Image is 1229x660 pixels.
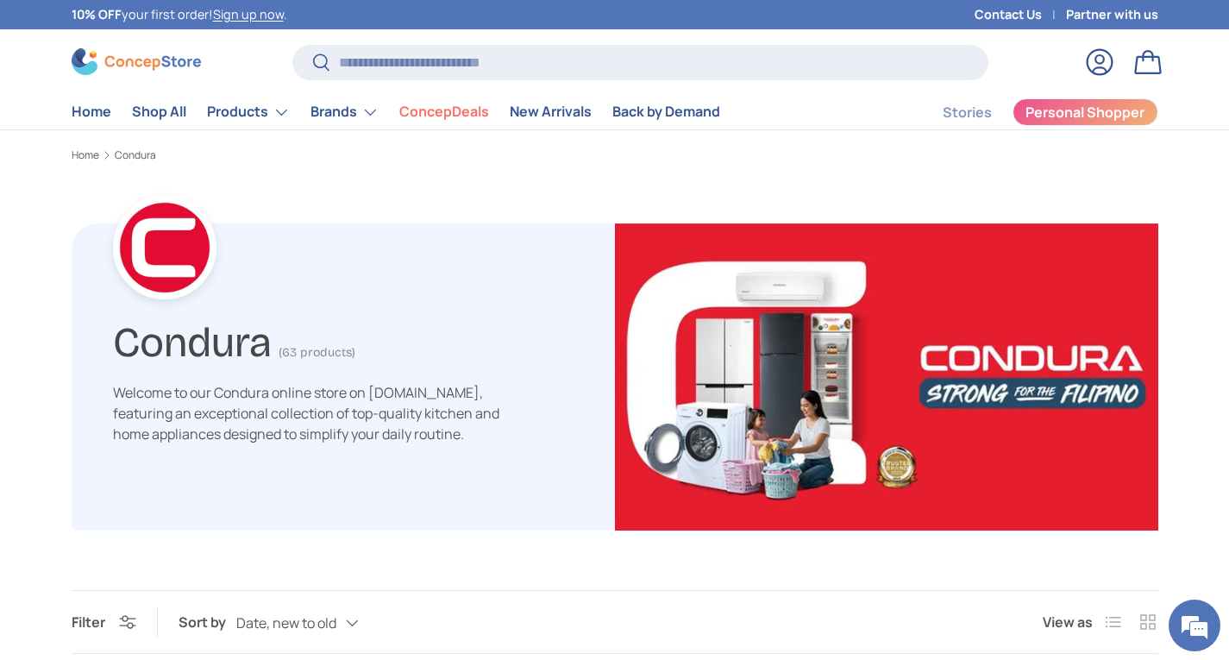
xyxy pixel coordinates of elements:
a: New Arrivals [510,95,592,129]
a: Shop All [132,95,186,129]
a: Home [72,150,99,160]
span: Personal Shopper [1025,105,1144,119]
p: Welcome to our Condura online store on [DOMAIN_NAME], featuring an exceptional collection of top-... [113,382,518,444]
span: Filter [72,613,105,632]
button: Filter [72,613,136,632]
summary: Brands [300,95,389,129]
h1: Condura [113,311,272,368]
label: Sort by [179,612,236,632]
a: Contact Us [975,5,1066,24]
a: Personal Shopper [1013,98,1158,126]
span: View as [1043,612,1093,632]
span: Date, new to old [236,615,336,632]
img: Condura [615,223,1158,531]
a: Products [207,95,290,129]
p: your first order! . [72,5,287,24]
a: Sign up now [213,6,284,22]
nav: Secondary [901,95,1158,129]
img: ConcepStore [72,48,201,75]
span: (63 products) [279,345,355,360]
summary: Products [197,95,300,129]
button: Date, new to old [236,608,393,638]
a: Back by Demand [612,95,720,129]
a: Stories [943,96,992,129]
a: Home [72,95,111,129]
a: Partner with us [1066,5,1158,24]
a: Brands [310,95,379,129]
a: Condura [115,150,156,160]
a: ConcepDeals [399,95,489,129]
strong: 10% OFF [72,6,122,22]
nav: Breadcrumbs [72,148,1158,163]
nav: Primary [72,95,720,129]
